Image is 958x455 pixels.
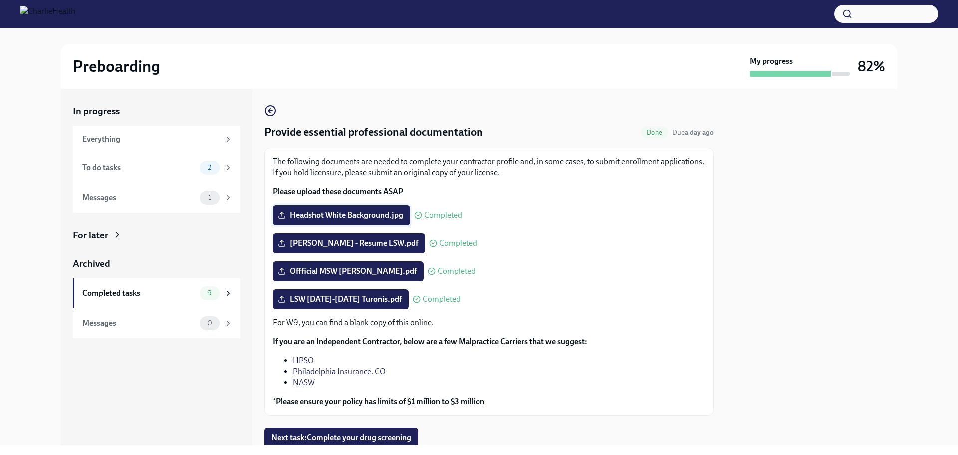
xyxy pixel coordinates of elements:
[73,229,240,242] a: For later
[73,229,108,242] div: For later
[641,129,668,136] span: Done
[424,211,462,219] span: Completed
[73,308,240,338] a: Messages0
[280,210,403,220] span: Headshot White Background.jpg
[273,205,410,225] label: Headshot White Background.jpg
[438,267,476,275] span: Completed
[73,257,240,270] a: Archived
[273,337,587,346] strong: If you are an Independent Contractor, below are a few Malpractice Carriers that we suggest:
[858,57,885,75] h3: 82%
[423,295,461,303] span: Completed
[750,56,793,67] strong: My progress
[202,164,217,171] span: 2
[273,156,705,178] p: The following documents are needed to complete your contractor profile and, in some cases, to sub...
[82,162,196,173] div: To do tasks
[82,192,196,203] div: Messages
[73,278,240,308] a: Completed tasks9
[685,128,714,137] strong: a day ago
[672,128,714,137] span: Due
[202,194,217,201] span: 1
[82,318,196,329] div: Messages
[273,289,409,309] label: LSW [DATE]-[DATE] Turonis.pdf
[73,153,240,183] a: To do tasks2
[73,126,240,153] a: Everything
[82,288,196,299] div: Completed tasks
[273,187,403,196] strong: Please upload these documents ASAP
[280,238,418,248] span: [PERSON_NAME] - Resume LSW.pdf
[273,233,425,253] label: [PERSON_NAME] - Resume LSW.pdf
[73,105,240,118] a: In progress
[293,367,386,376] a: Philadelphia Insurance. CO
[293,356,314,365] a: HPSO
[82,134,220,145] div: Everything
[73,56,160,76] h2: Preboarding
[264,125,483,140] h4: Provide essential professional documentation
[672,128,714,137] span: August 10th, 2025 07:00
[276,397,484,406] strong: Please ensure your policy has limits of $1 million to $3 million
[439,239,477,247] span: Completed
[271,433,411,443] span: Next task : Complete your drug screening
[201,319,218,327] span: 0
[293,378,315,387] a: NASW
[20,6,75,22] img: CharlieHealth
[273,261,424,281] label: Offficial MSW [PERSON_NAME].pdf
[73,183,240,213] a: Messages1
[280,266,417,276] span: Offficial MSW [PERSON_NAME].pdf
[201,289,218,297] span: 9
[273,317,705,328] p: For W9, you can find a blank copy of this online.
[280,294,402,304] span: LSW [DATE]-[DATE] Turonis.pdf
[264,428,418,448] button: Next task:Complete your drug screening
